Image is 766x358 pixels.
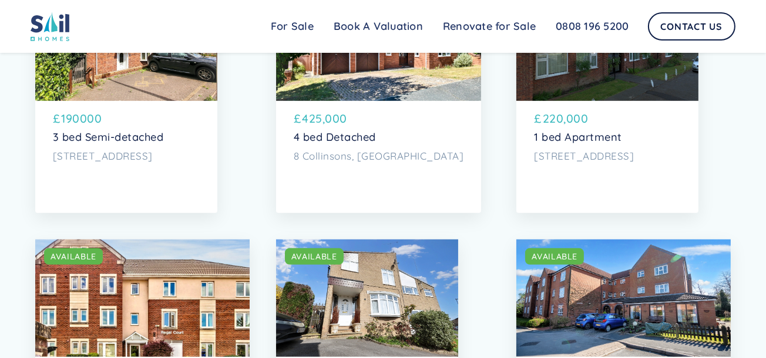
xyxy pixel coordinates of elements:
div: AVAILABLE [532,251,577,262]
p: £ [534,110,542,127]
p: £ [53,110,61,127]
p: 1 bed Apartment [534,131,681,144]
p: [STREET_ADDRESS] [534,150,681,163]
a: For Sale [261,15,324,38]
a: Contact Us [648,12,736,40]
p: 425,000 [302,110,347,127]
p: 3 bed Semi-detached [53,131,200,144]
div: AVAILABLE [51,251,96,262]
a: Renovate for Sale [433,15,546,38]
p: 190000 [62,110,102,127]
p: 4 bed Detached [294,131,464,144]
a: Book A Valuation [324,15,433,38]
p: 8 Collinsons, [GEOGRAPHIC_DATA] [294,150,464,163]
p: [STREET_ADDRESS] [53,150,200,163]
p: 220,000 [543,110,589,127]
div: AVAILABLE [291,251,337,262]
img: sail home logo colored [31,12,69,41]
a: 0808 196 5200 [546,15,639,38]
p: £ [294,110,301,127]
